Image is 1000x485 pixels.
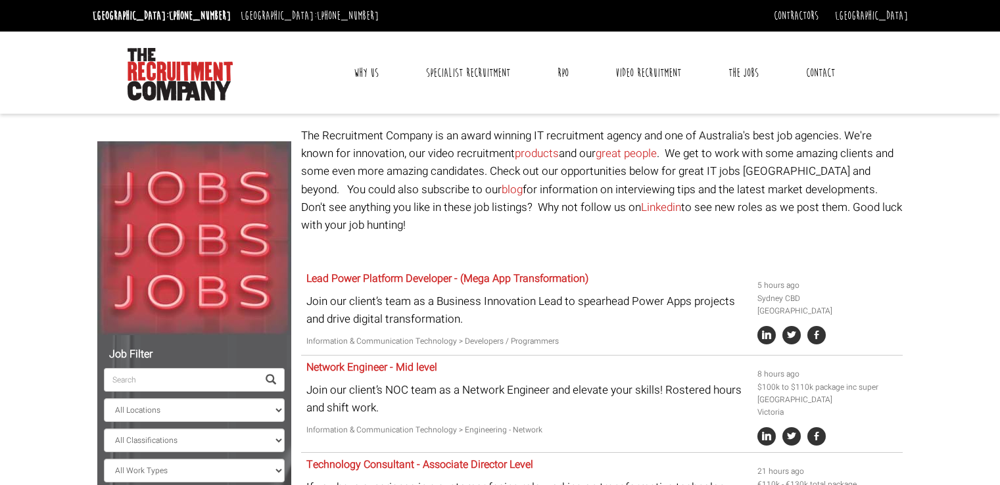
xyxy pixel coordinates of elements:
[306,271,588,287] a: Lead Power Platform Developer - (Mega App Transformation)
[128,48,233,101] img: The Recruitment Company
[719,57,769,89] a: The Jobs
[548,57,579,89] a: RPO
[596,145,657,162] a: great people
[344,57,389,89] a: Why Us
[104,368,258,392] input: Search
[641,199,681,216] a: Linkedin
[104,349,285,361] h5: Job Filter
[416,57,520,89] a: Specialist Recruitment
[515,145,559,162] a: products
[89,5,234,26] li: [GEOGRAPHIC_DATA]:
[774,9,819,23] a: Contractors
[301,127,903,234] p: The Recruitment Company is an award winning IT recruitment agency and one of Australia's best job...
[502,181,523,198] a: blog
[606,57,691,89] a: Video Recruitment
[835,9,908,23] a: [GEOGRAPHIC_DATA]
[169,9,231,23] a: [PHONE_NUMBER]
[97,141,291,335] img: Jobs, Jobs, Jobs
[757,279,898,292] li: 5 hours ago
[796,57,845,89] a: Contact
[317,9,379,23] a: [PHONE_NUMBER]
[237,5,382,26] li: [GEOGRAPHIC_DATA]:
